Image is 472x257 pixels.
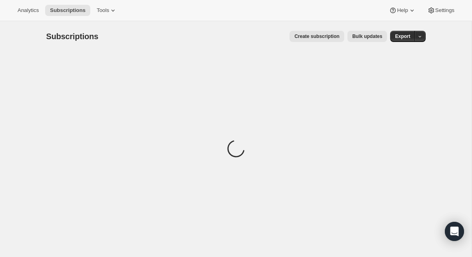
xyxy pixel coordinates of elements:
[46,32,99,41] span: Subscriptions
[45,5,90,16] button: Subscriptions
[435,7,454,14] span: Settings
[18,7,39,14] span: Analytics
[13,5,44,16] button: Analytics
[97,7,109,14] span: Tools
[422,5,459,16] button: Settings
[92,5,122,16] button: Tools
[384,5,420,16] button: Help
[390,31,415,42] button: Export
[294,33,339,40] span: Create subscription
[290,31,344,42] button: Create subscription
[397,7,408,14] span: Help
[445,222,464,241] div: Open Intercom Messenger
[50,7,85,14] span: Subscriptions
[352,33,382,40] span: Bulk updates
[347,31,387,42] button: Bulk updates
[395,33,410,40] span: Export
